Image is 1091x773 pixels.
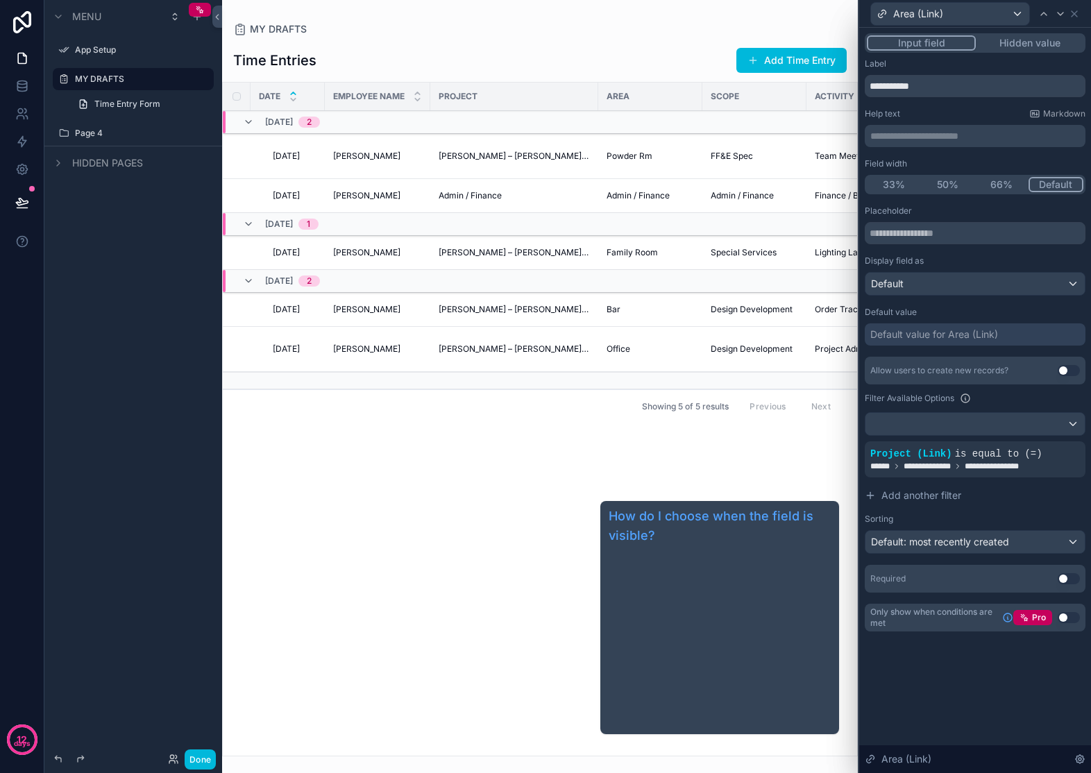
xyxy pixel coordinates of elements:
[974,177,1029,192] button: 66%
[1043,108,1085,119] span: Markdown
[881,752,931,766] span: Area (Link)
[265,117,293,128] span: [DATE]
[17,733,27,747] p: 12
[865,513,893,525] label: Sorting
[265,219,293,230] span: [DATE]
[307,117,312,128] div: 2
[976,35,1083,51] button: Hidden value
[865,393,954,404] label: Filter Available Options
[75,128,205,139] label: Page 4
[865,307,917,318] label: Default value
[870,606,997,629] span: Only show when conditions are met
[867,177,921,192] button: 33%
[871,277,904,291] span: Default
[921,177,975,192] button: 50%
[1032,612,1046,623] span: Pro
[265,275,293,287] span: [DATE]
[69,93,214,115] a: Time Entry Form
[72,156,143,170] span: Hidden pages
[865,272,1085,296] button: Default
[893,7,943,21] span: Area (Link)
[94,99,160,110] span: Time Entry Form
[333,91,405,102] span: EMPLOYEE NAME
[607,91,629,102] span: AREA
[871,536,1009,547] span: Default: most recently created
[870,328,998,341] div: Default value for Area (Link)
[75,44,205,56] label: App Setup
[815,91,854,102] span: ACTIVITY
[307,219,310,230] div: 1
[865,530,1085,554] button: Default: most recently created
[259,91,280,102] span: DATE
[711,91,739,102] span: SCOPE
[865,58,886,69] label: Label
[870,448,952,459] span: Project (Link)
[865,255,924,266] label: Display field as
[955,448,1042,459] span: is equal to (=)
[439,91,477,102] span: PROJECT
[865,483,1085,508] button: Add another filter
[865,158,907,169] label: Field width
[870,2,1030,26] button: Area (Link)
[865,205,912,216] label: Placeholder
[867,35,976,51] button: Input field
[870,365,1008,376] div: Allow users to create new records?
[870,573,906,584] div: Required
[865,108,900,119] label: Help text
[609,507,831,545] a: How do I choose when the field is visible?
[1029,108,1085,119] a: Markdown
[881,489,961,502] span: Add another filter
[1029,177,1084,192] button: Default
[642,401,729,412] span: Showing 5 of 5 results
[75,74,205,85] label: MY DRAFTS
[185,749,216,770] button: Done
[14,738,31,749] p: days
[307,275,312,287] div: 2
[865,125,1085,147] div: scrollable content
[72,10,101,24] span: Menu
[609,551,831,729] iframe: Guide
